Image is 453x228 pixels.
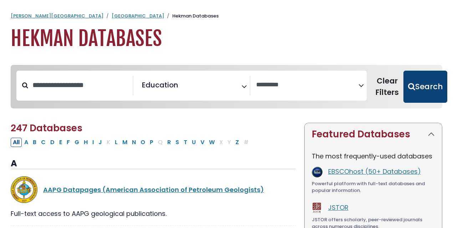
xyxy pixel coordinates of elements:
button: Filter Results E [57,138,64,147]
button: Clear Filters [371,71,403,103]
button: Filter Results B [31,138,39,147]
span: Education [142,80,178,90]
p: The most frequently-used databases [312,151,435,161]
button: Filter Results R [165,138,173,147]
a: EBSCOhost (50+ Databases) [328,167,421,176]
div: Full-text access to AAPG geological publications. [11,209,296,218]
button: Filter Results C [39,138,48,147]
li: Education [139,80,178,90]
nav: breadcrumb [11,12,442,20]
textarea: Search [256,81,358,89]
button: Filter Results L [113,138,120,147]
a: [PERSON_NAME][GEOGRAPHIC_DATA] [11,12,103,19]
a: [GEOGRAPHIC_DATA] [112,12,164,19]
h3: A [11,158,296,169]
a: JSTOR [328,203,348,212]
button: Filter Results I [90,138,96,147]
button: Filter Results O [138,138,147,147]
button: Filter Results F [65,138,72,147]
button: Filter Results U [190,138,198,147]
input: Search database by title or keyword [28,79,133,91]
button: Filter Results H [82,138,90,147]
button: Featured Databases [305,123,442,146]
a: AAPG Datapages (American Association of Petroleum Geologists) [43,185,264,194]
button: Filter Results T [182,138,189,147]
textarea: Search [179,83,184,91]
div: Alpha-list to filter by first letter of database name [11,137,251,146]
button: Submit for Search Results [403,71,447,103]
button: Filter Results M [120,138,129,147]
button: Filter Results S [173,138,181,147]
button: Filter Results D [48,138,57,147]
button: Filter Results J [96,138,104,147]
nav: Search filters [11,65,442,108]
button: Filter Results A [22,138,30,147]
span: 247 Databases [11,122,82,135]
button: Filter Results P [148,138,156,147]
h1: Hekman Databases [11,27,442,51]
button: All [11,138,22,147]
button: Filter Results W [207,138,217,147]
div: Powerful platform with full-text databases and popular information. [312,180,435,194]
li: Hekman Databases [164,12,219,20]
button: Filter Results Z [233,138,241,147]
button: Filter Results G [72,138,81,147]
button: Filter Results V [198,138,207,147]
button: Filter Results N [130,138,138,147]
